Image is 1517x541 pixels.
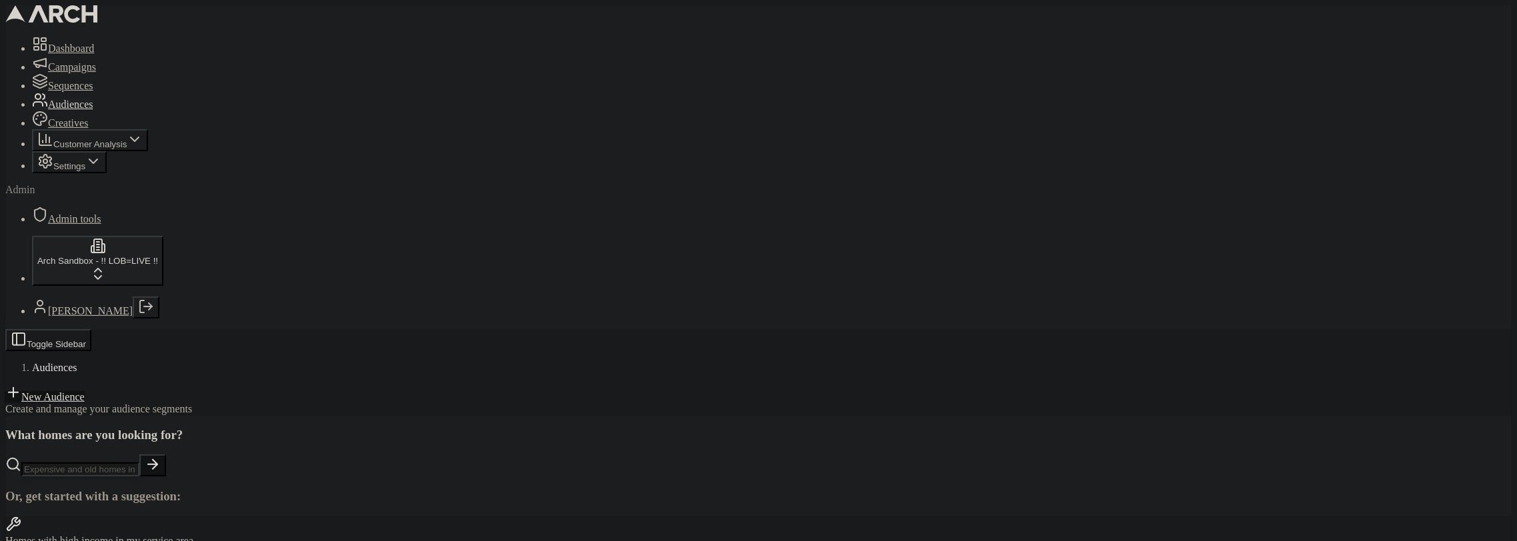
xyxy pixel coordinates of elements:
a: Audiences [32,99,93,110]
span: Campaigns [48,61,96,73]
span: Settings [53,161,85,171]
div: Create and manage your audience segments [5,403,1512,415]
button: Arch Sandbox - !! LOB=LIVE !! [32,236,163,286]
a: Dashboard [32,43,94,54]
a: Admin tools [32,213,101,225]
span: Toggle Sidebar [27,339,86,349]
span: Admin tools [48,213,101,225]
span: Customer Analysis [53,139,127,149]
button: Log out [133,296,159,318]
div: Admin [5,184,1512,196]
a: Sequences [32,80,93,91]
h3: Or, get started with a suggestion: [5,489,1512,504]
h3: What homes are you looking for? [5,428,1512,442]
a: Creatives [32,117,88,129]
nav: breadcrumb [5,362,1512,374]
a: New Audience [5,391,85,402]
a: [PERSON_NAME] [48,305,133,316]
span: Sequences [48,80,93,91]
input: Expensive and old homes in greater SF Bay Area [21,462,139,476]
span: Audiences [32,362,77,373]
button: Customer Analysis [32,129,148,151]
span: Arch Sandbox - !! LOB=LIVE !! [37,256,158,266]
button: Settings [32,151,107,173]
button: Toggle Sidebar [5,329,91,351]
a: Campaigns [32,61,96,73]
span: Dashboard [48,43,94,54]
span: Creatives [48,117,88,129]
span: Audiences [48,99,93,110]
